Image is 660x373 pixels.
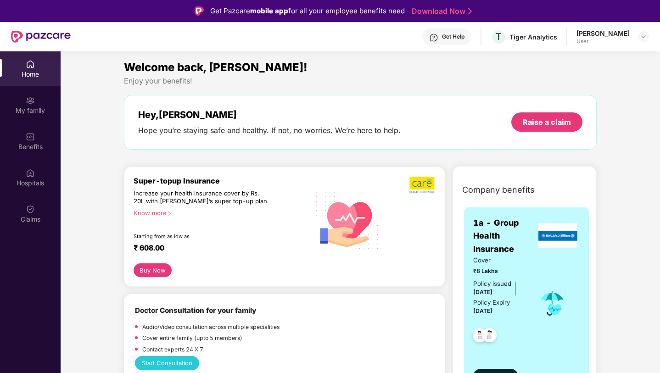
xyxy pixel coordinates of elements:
[26,132,35,141] img: svg+xml;base64,PHN2ZyBpZD0iQmVuZWZpdHMiIHhtbG5zPSJodHRwOi8vd3d3LnczLm9yZy8yMDAwL3N2ZyIgd2lkdGg9Ij...
[310,181,386,258] img: svg+xml;base64,PHN2ZyB4bWxucz0iaHR0cDovL3d3dy53My5vcmcvMjAwMC9zdmciIHhtbG5zOnhsaW5rPSJodHRwOi8vd3...
[195,6,204,16] img: Logo
[142,334,242,342] p: Cover entire family (upto 5 members)
[496,31,502,42] span: T
[134,176,310,185] div: Super-topup Insurance
[135,356,199,370] button: Start Consultation
[409,176,436,194] img: b5dec4f62d2307b9de63beb79f102df3.png
[538,223,578,248] img: insurerLogo
[576,38,630,45] div: User
[640,33,647,40] img: svg+xml;base64,PHN2ZyBpZD0iRHJvcGRvd24tMzJ4MzIiIHhtbG5zPSJodHRwOi8vd3d3LnczLm9yZy8yMDAwL3N2ZyIgd2...
[462,184,535,196] span: Company benefits
[412,6,469,16] a: Download Now
[473,298,510,307] div: Policy Expiry
[134,233,271,239] div: Starting from as low as
[468,6,472,16] img: Stroke
[210,6,405,17] div: Get Pazcare for all your employee benefits need
[134,209,304,216] div: Know more
[11,31,71,43] img: New Pazcare Logo
[473,289,492,295] span: [DATE]
[509,33,557,41] div: Tiger Analytics
[442,33,464,40] div: Get Help
[473,217,536,256] span: 1a - Group Health Insurance
[478,325,501,348] img: svg+xml;base64,PHN2ZyB4bWxucz0iaHR0cDovL3d3dy53My5vcmcvMjAwMC9zdmciIHdpZHRoPSI0OC45NDMiIGhlaWdodD...
[473,256,525,265] span: Cover
[124,76,597,86] div: Enjoy your benefits!
[26,96,35,105] img: svg+xml;base64,PHN2ZyB3aWR0aD0iMjAiIGhlaWdodD0iMjAiIHZpZXdCb3g9IjAgMCAyMCAyMCIgZmlsbD0ibm9uZSIgeG...
[26,205,35,214] img: svg+xml;base64,PHN2ZyBpZD0iQ2xhaW0iIHhtbG5zPSJodHRwOi8vd3d3LnczLm9yZy8yMDAwL3N2ZyIgd2lkdGg9IjIwIi...
[135,306,256,315] b: Doctor Consultation for your family
[134,263,172,277] button: Buy Now
[473,307,492,314] span: [DATE]
[142,323,280,331] p: Audio/Video consultation across multiple specialities
[138,126,401,135] div: Hope you’re staying safe and healthy. If not, no worries. We’re here to help.
[134,189,270,206] div: Increase your health insurance cover by Rs. 20L with [PERSON_NAME]’s super top-up plan.
[142,345,203,354] p: Contact experts 24 X 7
[473,267,525,275] span: ₹8 Lakhs
[26,60,35,69] img: svg+xml;base64,PHN2ZyBpZD0iSG9tZSIgeG1sbnM9Imh0dHA6Ly93d3cudzMub3JnLzIwMDAvc3ZnIiB3aWR0aD0iMjAiIG...
[138,109,401,120] div: Hey, [PERSON_NAME]
[124,61,308,74] span: Welcome back, [PERSON_NAME]!
[429,33,438,42] img: svg+xml;base64,PHN2ZyBpZD0iSGVscC0zMngzMiIgeG1sbnM9Imh0dHA6Ly93d3cudzMub3JnLzIwMDAvc3ZnIiB3aWR0aD...
[576,29,630,38] div: [PERSON_NAME]
[26,168,35,178] img: svg+xml;base64,PHN2ZyBpZD0iSG9zcGl0YWxzIiB4bWxucz0iaHR0cDovL3d3dy53My5vcmcvMjAwMC9zdmciIHdpZHRoPS...
[469,325,491,348] img: svg+xml;base64,PHN2ZyB4bWxucz0iaHR0cDovL3d3dy53My5vcmcvMjAwMC9zdmciIHdpZHRoPSI0OC45NDMiIGhlaWdodD...
[523,117,571,127] div: Raise a claim
[250,6,288,15] strong: mobile app
[537,288,567,318] img: icon
[167,211,172,216] span: right
[134,243,301,254] div: ₹ 608.00
[473,279,511,289] div: Policy issued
